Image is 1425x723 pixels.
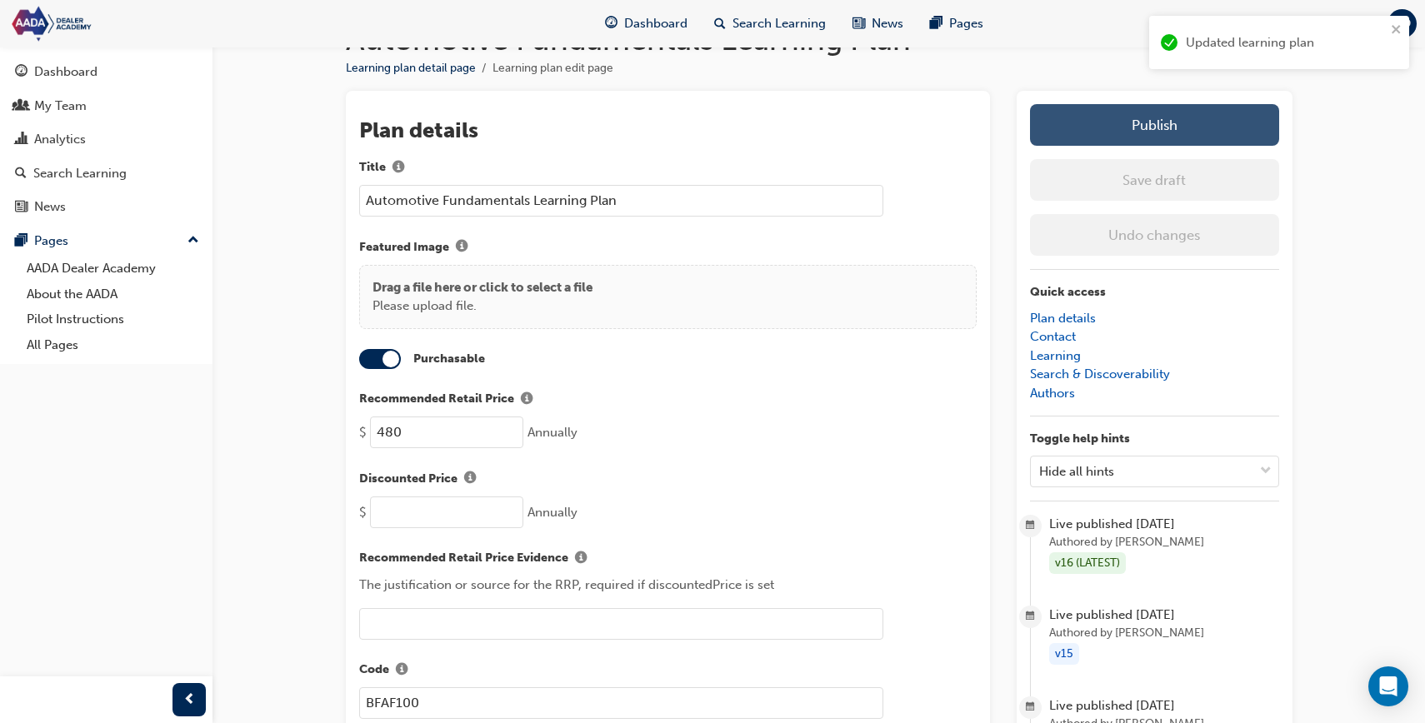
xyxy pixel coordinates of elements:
span: prev-icon [183,690,196,711]
div: Drag a file here or click to select a filePlease upload file. [359,265,977,329]
label: Recommended Retail Price [359,389,977,411]
a: Search & Discoverability [1030,366,1170,381]
a: Search Learning [7,158,206,189]
span: info-icon [521,393,532,407]
button: Pages [7,226,206,257]
div: Analytics [34,130,86,149]
a: My Team [7,91,206,122]
span: calendar-icon [1026,697,1035,718]
p: Drag a file here or click to select a file [372,278,592,297]
label: Featured Image [359,237,977,258]
button: close [1391,22,1402,42]
span: pages-icon [15,234,27,249]
span: info-icon [464,472,476,486]
span: info-icon [575,552,587,566]
a: news-iconNews [839,7,917,41]
a: About the AADA [20,282,206,307]
button: Discounted Price [457,468,482,490]
button: Publish [1030,104,1279,146]
span: News [872,14,903,33]
p: Quick access [1030,283,1279,302]
label: Purchasable [413,350,485,369]
div: $ Annually [359,496,977,528]
span: search-icon [15,167,27,182]
a: Learning [1030,348,1081,363]
div: Dashboard [34,62,97,82]
span: down-icon [1260,461,1272,482]
span: info-icon [456,241,467,255]
a: Analytics [7,124,206,155]
div: News [34,197,66,217]
span: Authored by [PERSON_NAME] [1049,533,1278,552]
span: up-icon [187,230,199,252]
span: news-icon [852,13,865,34]
a: All Pages [20,332,206,358]
button: Recommended Retail Price [514,389,539,411]
a: Contact [1030,329,1076,344]
button: Save draft [1030,159,1279,201]
li: Learning plan edit page [492,59,613,78]
span: info-icon [392,162,404,176]
span: info-icon [396,664,407,678]
span: Live published [DATE] [1049,606,1278,625]
button: AO [1387,9,1417,38]
a: Learning plan detail page [346,61,476,75]
h2: Plan details [359,117,977,144]
button: Recommended Retail Price Evidence [568,548,593,570]
div: Hide all hints [1039,461,1114,481]
div: $ Annually [359,416,977,448]
span: calendar-icon [1026,516,1035,536]
span: calendar-icon [1026,606,1035,627]
span: pages-icon [930,13,942,34]
div: My Team [34,97,87,116]
span: Pages [949,14,983,33]
label: Title [359,157,977,179]
span: Search Learning [732,14,826,33]
div: Updated learning plan [1186,33,1386,52]
div: Open Intercom Messenger [1368,666,1408,706]
a: search-iconSearch Learning [701,7,839,41]
span: people-icon [15,99,27,114]
span: Live published [DATE] [1049,696,1278,716]
span: search-icon [714,13,726,34]
button: DashboardMy TeamAnalyticsSearch LearningNews [7,53,206,226]
button: Code [389,660,414,681]
button: Undo changes [1030,214,1279,256]
div: Pages [34,232,68,251]
div: v15 [1049,643,1079,666]
span: news-icon [15,200,27,215]
a: AADA Dealer Academy [20,256,206,282]
img: Trak [8,5,200,42]
p: Toggle help hints [1030,430,1279,449]
button: Featured Image [449,237,474,258]
span: guage-icon [605,13,617,34]
a: pages-iconPages [917,7,997,41]
a: News [7,192,206,222]
label: Discounted Price [359,468,977,490]
span: Authored by [PERSON_NAME] [1049,624,1278,643]
div: Search Learning [33,164,127,183]
p: Please upload file. [372,297,592,316]
span: guage-icon [15,65,27,80]
span: chart-icon [15,132,27,147]
a: Authors [1030,386,1075,401]
button: Title [386,157,411,179]
a: Dashboard [7,57,206,87]
span: Dashboard [624,14,687,33]
span: The justification or source for the RRP, required if discountedPrice is set [359,577,774,592]
label: Code [359,660,977,681]
div: v16 (LATEST) [1049,552,1126,575]
span: Live published [DATE] [1049,515,1278,534]
a: Pilot Instructions [20,307,206,332]
a: Plan details [1030,311,1096,326]
a: guage-iconDashboard [592,7,701,41]
label: Recommended Retail Price Evidence [359,548,977,570]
